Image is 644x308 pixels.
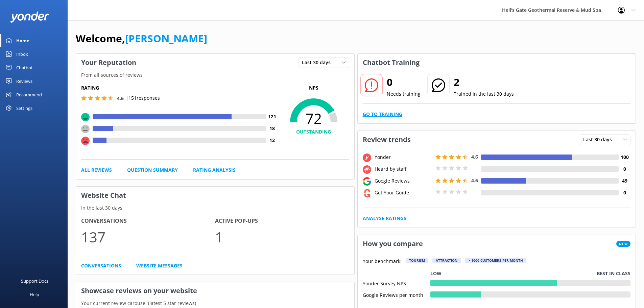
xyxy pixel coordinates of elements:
span: Last 30 days [302,59,335,66]
h2: 0 [387,74,421,90]
h4: 0 [619,165,630,173]
span: New [616,241,630,247]
img: yonder-white-logo.png [10,11,49,23]
div: Google Reviews [373,177,434,185]
div: Yonder [373,153,434,161]
p: From all sources of reviews [76,71,354,79]
h3: Website Chat [76,187,354,204]
span: 4.6 [471,153,478,160]
a: [PERSON_NAME] [125,31,207,45]
a: Rating Analysis [193,166,236,174]
p: Trained in the last 30 days [454,90,514,98]
h3: Your Reputation [76,54,141,71]
span: 4.6 [117,95,124,101]
a: Conversations [81,262,121,269]
h3: Review trends [358,131,416,148]
p: Low [430,270,442,277]
h4: Active Pop-ups [215,217,349,226]
h4: 18 [266,125,278,132]
h4: Conversations [81,217,215,226]
div: Attraction [432,258,461,263]
p: 1 [215,226,349,248]
div: > 1000 customers per month [465,258,526,263]
p: Your benchmark: [363,258,402,266]
div: Chatbot [16,61,33,74]
a: Website Messages [136,262,183,269]
p: Your current review carousel (latest 5 star reviews) [76,300,354,307]
div: Recommend [16,88,42,101]
h3: How you compare [358,235,428,253]
div: Inbox [16,47,28,61]
h5: Rating [81,84,278,92]
a: Question Summary [127,166,178,174]
p: | 151 responses [126,94,160,102]
div: Settings [16,101,32,115]
span: 4.6 [471,177,478,184]
h4: 121 [266,113,278,120]
a: Analyse Ratings [363,215,406,222]
p: 137 [81,226,215,248]
p: Best in class [597,270,630,277]
div: Google Reviews per month [363,291,430,298]
p: Needs training [387,90,421,98]
span: Last 30 days [583,136,616,143]
h3: Showcase reviews on your website [76,282,354,300]
a: Go to Training [363,111,402,118]
div: Yonder Survey NPS [363,280,430,286]
h4: 0 [619,189,630,196]
h4: OUTSTANDING [278,128,349,136]
div: Help [30,288,39,301]
div: Tourism [406,258,428,263]
div: Home [16,34,29,47]
h4: 100 [619,153,630,161]
div: Support Docs [21,274,48,288]
p: NPS [278,84,349,92]
h4: 12 [266,137,278,144]
p: In the last 30 days [76,204,354,212]
h2: 2 [454,74,514,90]
div: Reviews [16,74,32,88]
span: 72 [278,110,349,127]
a: All Reviews [81,166,112,174]
h4: 49 [619,177,630,185]
h1: Welcome, [76,30,207,47]
h3: Chatbot Training [358,54,425,71]
div: Heard by staff [373,165,434,173]
div: Get Your Guide [373,189,434,196]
